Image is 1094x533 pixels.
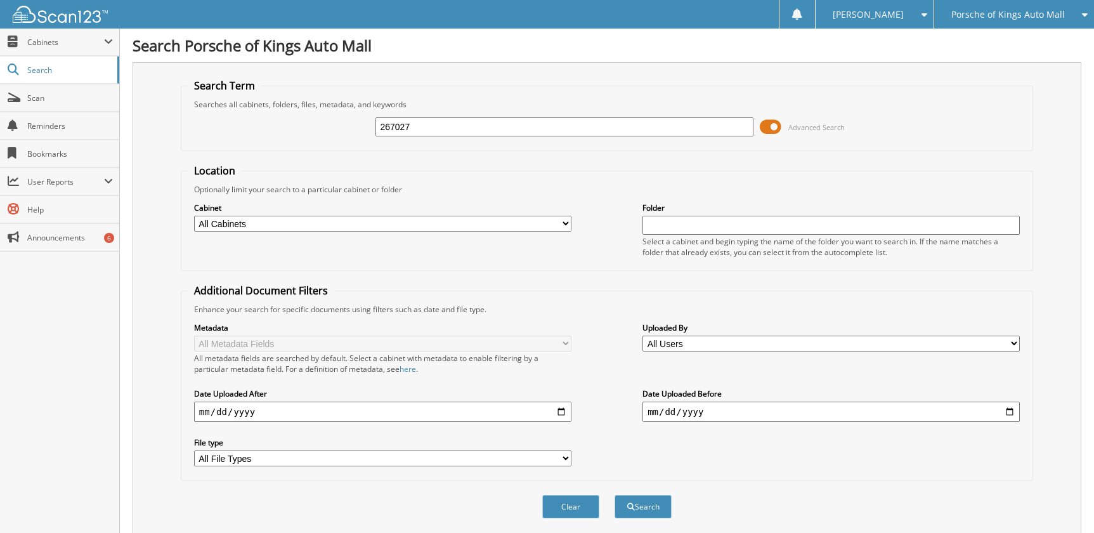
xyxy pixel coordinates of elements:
label: Date Uploaded Before [642,388,1020,399]
label: File type [194,437,571,448]
a: here [400,364,416,374]
label: Uploaded By [642,322,1020,333]
div: Optionally limit your search to a particular cabinet or folder [188,184,1026,195]
span: Porsche of Kings Auto Mall [951,11,1065,18]
div: 6 [104,233,114,243]
label: Folder [642,202,1020,213]
label: Date Uploaded After [194,388,571,399]
h1: Search Porsche of Kings Auto Mall [133,35,1081,56]
legend: Search Term [188,79,261,93]
span: Cabinets [27,37,104,48]
div: All metadata fields are searched by default. Select a cabinet with metadata to enable filtering b... [194,353,571,374]
input: end [642,402,1020,422]
span: Reminders [27,121,113,131]
button: Search [615,495,672,518]
span: Search [27,65,111,76]
span: Bookmarks [27,148,113,159]
img: scan123-logo-white.svg [13,6,108,23]
legend: Location [188,164,242,178]
div: Enhance your search for specific documents using filters such as date and file type. [188,304,1026,315]
label: Metadata [194,322,571,333]
span: Scan [27,93,113,103]
legend: Additional Document Filters [188,284,334,298]
span: User Reports [27,176,104,187]
div: Searches all cabinets, folders, files, metadata, and keywords [188,99,1026,110]
label: Cabinet [194,202,571,213]
span: Announcements [27,232,113,243]
button: Clear [542,495,599,518]
div: Select a cabinet and begin typing the name of the folder you want to search in. If the name match... [642,236,1020,258]
span: [PERSON_NAME] [833,11,904,18]
span: Advanced Search [788,122,845,132]
input: start [194,402,571,422]
span: Help [27,204,113,215]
